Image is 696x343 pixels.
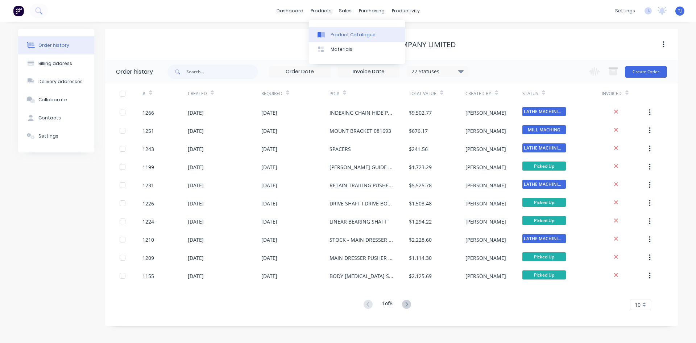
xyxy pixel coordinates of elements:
[382,299,393,310] div: 1 of 8
[409,127,428,135] div: $676.17
[273,5,307,16] a: dashboard
[465,254,506,262] div: [PERSON_NAME]
[355,5,388,16] div: purchasing
[612,5,639,16] div: settings
[142,83,188,103] div: #
[522,180,566,189] span: LATHE MACHINING
[38,97,67,103] div: Collaborate
[261,200,277,207] div: [DATE]
[338,66,399,77] input: Invoice Date
[188,254,204,262] div: [DATE]
[522,90,538,97] div: Status
[602,83,647,103] div: Invoiced
[409,109,432,117] div: $9,502.77
[465,90,491,97] div: Created By
[261,272,277,280] div: [DATE]
[142,109,154,117] div: 1266
[331,46,352,53] div: Materials
[261,254,277,262] div: [DATE]
[188,272,204,280] div: [DATE]
[261,218,277,225] div: [DATE]
[330,254,394,262] div: MAIN DRESSER PUSHER DOG PIN
[625,66,667,78] button: Create Order
[116,68,153,76] div: Order history
[261,163,277,171] div: [DATE]
[465,200,506,207] div: [PERSON_NAME]
[38,115,61,121] div: Contacts
[309,42,405,57] a: Materials
[330,218,387,225] div: LINEAR BEARING SHAFT
[188,200,204,207] div: [DATE]
[142,181,154,189] div: 1231
[188,109,204,117] div: [DATE]
[409,200,432,207] div: $1,503.48
[522,216,566,225] span: Picked Up
[142,236,154,244] div: 1210
[188,83,261,103] div: Created
[330,109,394,117] div: INDEXING CHAIN HIDE PULLER
[330,272,394,280] div: BODY [MEDICAL_DATA] SPINDLE ROTARY VALVE UNION BULK BIN
[409,272,432,280] div: $2,125.69
[330,127,391,135] div: MOUNT BRACKET 081693
[261,127,277,135] div: [DATE]
[261,109,277,117] div: [DATE]
[261,83,330,103] div: Required
[465,163,506,171] div: [PERSON_NAME]
[335,5,355,16] div: sales
[409,83,465,103] div: Total Value
[188,127,204,135] div: [DATE]
[409,163,432,171] div: $1,723.29
[602,90,622,97] div: Invoiced
[18,54,94,73] button: Billing address
[18,73,94,91] button: Delivery addresses
[522,162,566,171] span: Picked Up
[261,181,277,189] div: [DATE]
[330,200,394,207] div: DRIVE SHAFT I DRIVE BONING ROOM
[188,145,204,153] div: [DATE]
[409,145,428,153] div: $241.56
[38,78,83,85] div: Delivery addresses
[18,127,94,145] button: Settings
[522,270,566,279] span: Picked Up
[522,83,602,103] div: Status
[522,143,566,152] span: LATHE MACHINING
[188,218,204,225] div: [DATE]
[409,90,436,97] div: Total Value
[142,254,154,262] div: 1209
[142,127,154,135] div: 1251
[678,8,682,14] span: TJ
[261,236,277,244] div: [DATE]
[330,163,394,171] div: [PERSON_NAME] GUIDE RESTRAINT WHEEL WITH CIRCLIP
[388,5,423,16] div: productivity
[331,32,376,38] div: Product Catalogue
[635,301,641,309] span: 10
[330,90,339,97] div: PO #
[142,200,154,207] div: 1226
[142,163,154,171] div: 1199
[409,181,432,189] div: $5,525.78
[269,66,330,77] input: Order Date
[18,91,94,109] button: Collaborate
[309,27,405,42] a: Product Catalogue
[142,272,154,280] div: 1155
[18,109,94,127] button: Contacts
[522,125,566,134] span: MILL MACHING
[330,181,394,189] div: RETAIN TRAILING PUSHER ASSEMBLY
[522,198,566,207] span: Picked Up
[261,90,282,97] div: Required
[409,218,432,225] div: $1,294.22
[465,236,506,244] div: [PERSON_NAME]
[330,83,409,103] div: PO #
[522,234,566,243] span: LATHE MACHINING
[465,181,506,189] div: [PERSON_NAME]
[38,42,69,49] div: Order history
[409,236,432,244] div: $2,228.60
[186,65,258,79] input: Search...
[142,145,154,153] div: 1243
[38,133,58,139] div: Settings
[38,60,72,67] div: Billing address
[142,90,145,97] div: #
[188,236,204,244] div: [DATE]
[407,68,468,75] div: 22 Statuses
[465,272,506,280] div: [PERSON_NAME]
